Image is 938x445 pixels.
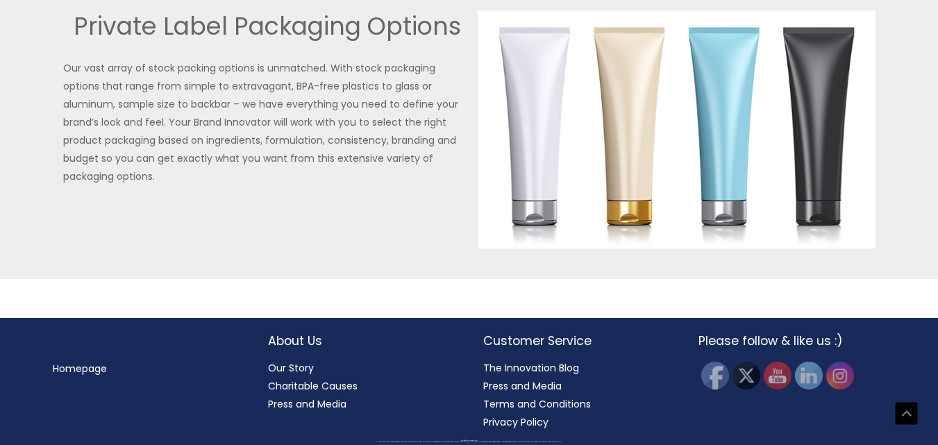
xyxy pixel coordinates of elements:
div: All material on this Website, including design, text, images, logos and sounds, are owned by Cosm... [24,442,914,443]
nav: Menu [53,360,240,378]
h2: Please follow & like us :) [698,332,886,350]
a: Terms and Conditions [483,397,591,411]
h2: Private Label Packaging Options [63,10,461,42]
div: Copyright © 2025 [24,440,914,442]
a: The Innovation Blog [483,361,579,375]
a: Press and Media [268,397,346,411]
nav: Customer Service [483,359,671,431]
span: Cosmetic Solutions [469,440,478,441]
img: Twitter [732,362,760,389]
h2: About Us [268,332,455,350]
h2: Customer Service [483,332,671,350]
a: Our Story [268,361,314,375]
nav: About Us [268,359,455,413]
p: Our vast array of stock packing options is unmatched. With stock packaging options that range fro... [63,59,461,185]
img: Facebook [701,362,729,389]
img: Private Label Packaging Options Image featuring some skin care packaging tubes of assorted colors [478,10,876,249]
a: Charitable Causes [268,379,358,393]
a: Privacy Policy [483,415,548,429]
a: Press and Media [483,379,562,393]
a: Homepage [53,362,107,376]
